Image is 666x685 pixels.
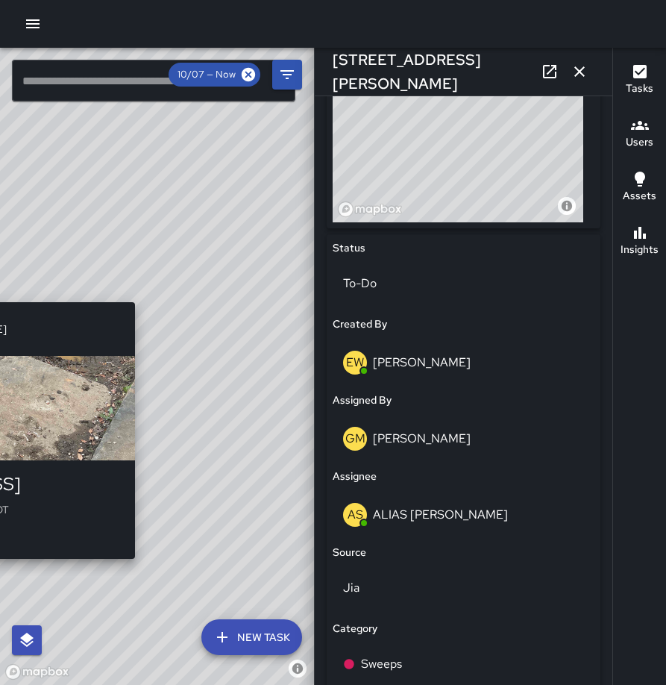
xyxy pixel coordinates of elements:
button: Filters [272,60,302,90]
p: ALIAS [PERSON_NAME] [373,507,508,522]
h6: Source [333,545,366,561]
p: [PERSON_NAME] [373,431,471,446]
p: Sweeps [361,655,402,673]
button: Assets [613,161,666,215]
p: AS [348,506,363,524]
button: Tasks [613,54,666,107]
h6: Assigned By [333,392,392,409]
h6: [STREET_ADDRESS][PERSON_NAME] [333,48,535,96]
p: Jia [343,579,584,597]
h6: Category [333,621,377,637]
h6: Status [333,240,365,257]
div: 10/07 — Now [169,63,260,87]
p: GM [345,430,365,448]
h6: Insights [621,242,659,258]
button: Users [613,107,666,161]
button: New Task [201,619,302,655]
h6: Assets [623,188,656,204]
p: EW [346,354,364,372]
h6: Tasks [626,81,653,97]
h6: Assignee [333,469,377,485]
h6: Users [626,134,653,151]
p: To-Do [343,275,584,293]
button: Insights [613,215,666,269]
span: 10/07 — Now [169,67,245,82]
h6: Created By [333,316,387,333]
p: [PERSON_NAME] [373,354,471,370]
